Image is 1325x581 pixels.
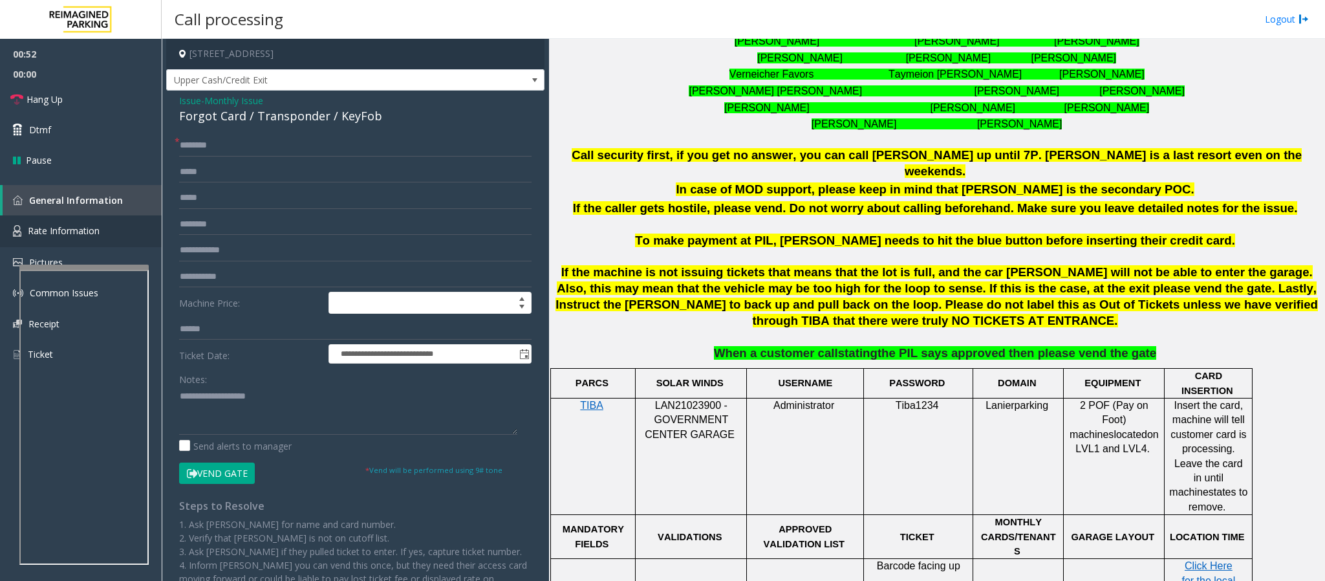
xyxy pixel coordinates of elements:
[1071,532,1154,542] span: GARAGE LAYOUT
[773,400,834,411] span: Administrator
[878,346,1156,360] span: the PIL says approved then please vend the gate
[729,69,1145,80] font: Verneicher Favors Taymeion [PERSON_NAME] [PERSON_NAME]
[889,378,945,388] span: PASSWORD
[724,102,1149,113] font: [PERSON_NAME] [PERSON_NAME] [PERSON_NAME]
[365,465,502,475] small: Vend will be performed using 9# tone
[576,378,609,388] span: PARCS
[513,303,531,313] span: Decrease value
[656,378,724,388] span: SOLAR WINDS
[29,256,63,269] span: Pictures
[555,265,1318,327] span: If the machine is not issuing tickets that means that the lot is full, and the car [PERSON_NAME] ...
[201,94,263,107] span: -
[168,3,290,35] h3: Call processing
[764,524,845,549] span: APPROVED VALIDATION LIST
[573,201,1298,215] span: If the caller gets hostile, please vend. Do not worry about calling beforehand. Make sure you lea...
[714,346,838,360] span: When a customer call
[658,532,722,542] span: VALIDATIONS
[998,378,1036,388] span: DOMAIN
[179,368,207,386] label: Notes:
[1114,429,1147,440] span: located
[812,118,1062,129] font: [PERSON_NAME] [PERSON_NAME]
[735,36,1139,47] font: [PERSON_NAME] [PERSON_NAME] [PERSON_NAME]
[676,182,1194,196] b: In case of MOD support, please keep in mind that [PERSON_NAME] is the secondary POC.
[13,349,21,360] img: 'icon'
[204,94,263,107] span: Monthly Issue
[645,400,735,440] span: LAN21023900 - GOVERNMENT CENTER GARAGE
[1189,487,1248,512] span: states to remove.
[757,52,1116,63] font: [PERSON_NAME] [PERSON_NAME] [PERSON_NAME]
[1070,400,1148,440] span: 2 POF (Pay on Foot) machines
[13,258,23,267] img: 'icon'
[1170,532,1245,542] span: LOCATION TIME
[176,344,325,364] label: Ticket Date:
[517,345,531,363] span: Toggle popup
[778,378,832,388] span: USERNAME
[3,185,162,215] a: General Information
[27,93,63,106] span: Hang Up
[877,560,960,571] span: Barcode facing up
[29,123,51,137] span: Dtmf
[1084,378,1141,388] span: EQUIPMENT
[563,524,624,549] span: MANDATORY FIELDS
[13,195,23,205] img: 'icon'
[689,85,1184,96] font: [PERSON_NAME] [PERSON_NAME] [PERSON_NAME] [PERSON_NAME]
[513,292,531,303] span: Increase value
[981,517,1056,556] span: MONTHLY CARDS/TENANTS
[28,225,100,237] span: Rate Information
[26,153,52,167] span: Pause
[179,439,292,453] label: Send alerts to manager
[176,292,325,314] label: Machine Price:
[167,70,469,91] span: Upper Cash/Credit Exit
[572,148,1302,178] span: Call security first, if you get no answer, you can call [PERSON_NAME] up until 7P. [PERSON_NAME] ...
[13,320,22,328] img: 'icon'
[13,288,23,298] img: 'icon'
[179,94,201,107] span: Issue
[179,500,532,512] h4: Steps to Resolve
[896,400,939,411] span: Tiba1234
[179,107,532,125] div: Forgot Card / Transponder / KeyFob
[838,346,878,360] span: stating
[1169,400,1246,498] span: Insert the card, machine will tell customer card is processing. Leave the card in until machine
[179,463,255,485] button: Vend Gate
[13,225,21,237] img: 'icon'
[166,39,544,69] h4: [STREET_ADDRESS]
[986,400,1048,411] span: Lanierparking
[1181,371,1233,395] span: CARD INSERTION
[1265,12,1309,26] a: Logout
[1298,12,1309,26] img: logout
[900,532,934,542] span: TICKET
[635,234,1235,247] span: To make payment at PIL, [PERSON_NAME] needs to hit the blue button before inserting their credit ...
[580,400,603,411] a: TIBA
[29,194,123,206] span: General Information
